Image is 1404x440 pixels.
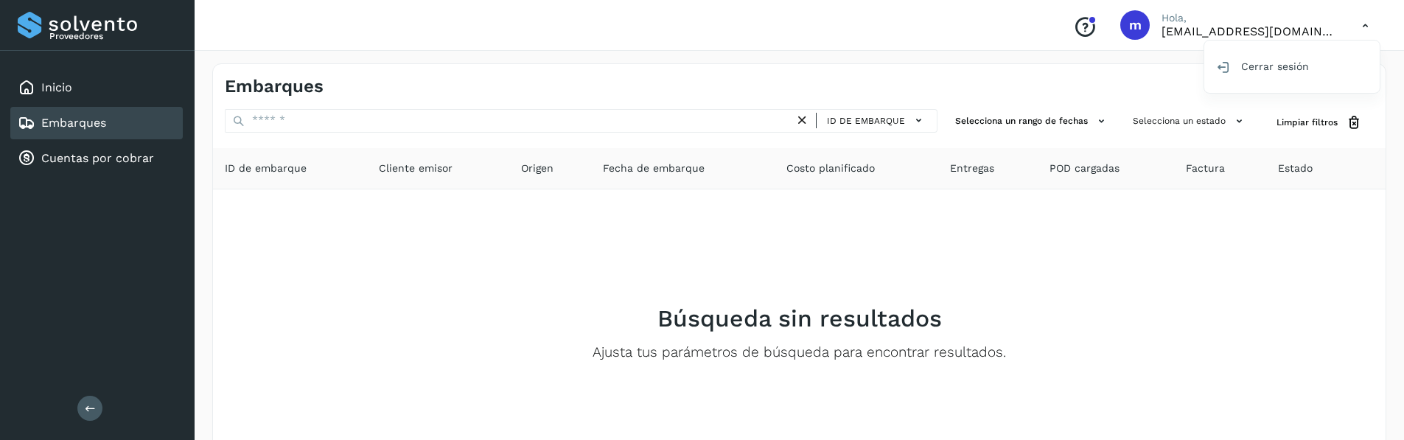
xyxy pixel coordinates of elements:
div: Embarques [10,107,183,139]
div: Inicio [10,71,183,104]
a: Inicio [41,80,72,94]
a: Cuentas por cobrar [41,151,154,165]
a: Embarques [41,116,106,130]
div: Cerrar sesión [1204,52,1380,80]
div: Cuentas por cobrar [10,142,183,175]
p: Proveedores [49,31,177,41]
